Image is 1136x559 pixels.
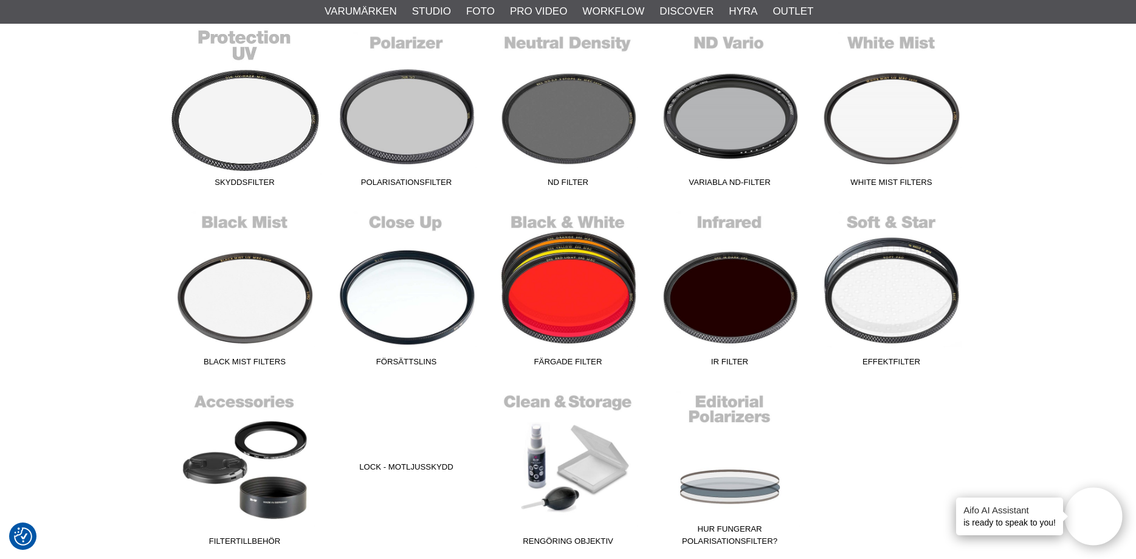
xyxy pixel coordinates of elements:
[164,207,326,372] a: Black Mist Filters
[773,4,813,19] a: Outlet
[659,4,714,19] a: Discover
[326,356,487,372] span: Försättslins
[649,356,811,372] span: IR Filter
[164,535,326,552] span: Filtertillbehör
[326,176,487,193] span: Polarisationsfilter
[956,498,1063,535] div: is ready to speak to you!
[487,535,649,552] span: Rengöring Objektiv
[326,387,487,551] a: Lock - Motljusskydd
[164,176,326,193] span: Skyddsfilter
[811,356,972,372] span: Effektfilter
[487,176,649,193] span: ND Filter
[649,28,811,192] a: Variabla ND-Filter
[811,176,972,193] span: White Mist Filters
[487,28,649,192] a: ND Filter
[649,387,811,551] a: Hur fungerar Polarisationsfilter?
[649,523,811,552] span: Hur fungerar Polarisationsfilter?
[341,461,472,477] span: Lock - Motljusskydd
[582,4,644,19] a: Workflow
[649,207,811,372] a: IR Filter
[326,28,487,192] a: Polarisationsfilter
[164,356,326,372] span: Black Mist Filters
[14,526,32,547] button: Samtyckesinställningar
[164,387,326,551] a: Filtertillbehör
[811,28,972,192] a: White Mist Filters
[729,4,757,19] a: Hyra
[649,176,811,193] span: Variabla ND-Filter
[963,504,1056,516] h4: Aifo AI Assistant
[325,4,397,19] a: Varumärken
[164,28,326,192] a: Skyddsfilter
[811,207,972,372] a: Effektfilter
[487,207,649,372] a: Färgade Filter
[14,527,32,546] img: Revisit consent button
[412,4,451,19] a: Studio
[510,4,567,19] a: Pro Video
[326,207,487,372] a: Försättslins
[487,356,649,372] span: Färgade Filter
[487,387,649,551] a: Rengöring Objektiv
[466,4,495,19] a: Foto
